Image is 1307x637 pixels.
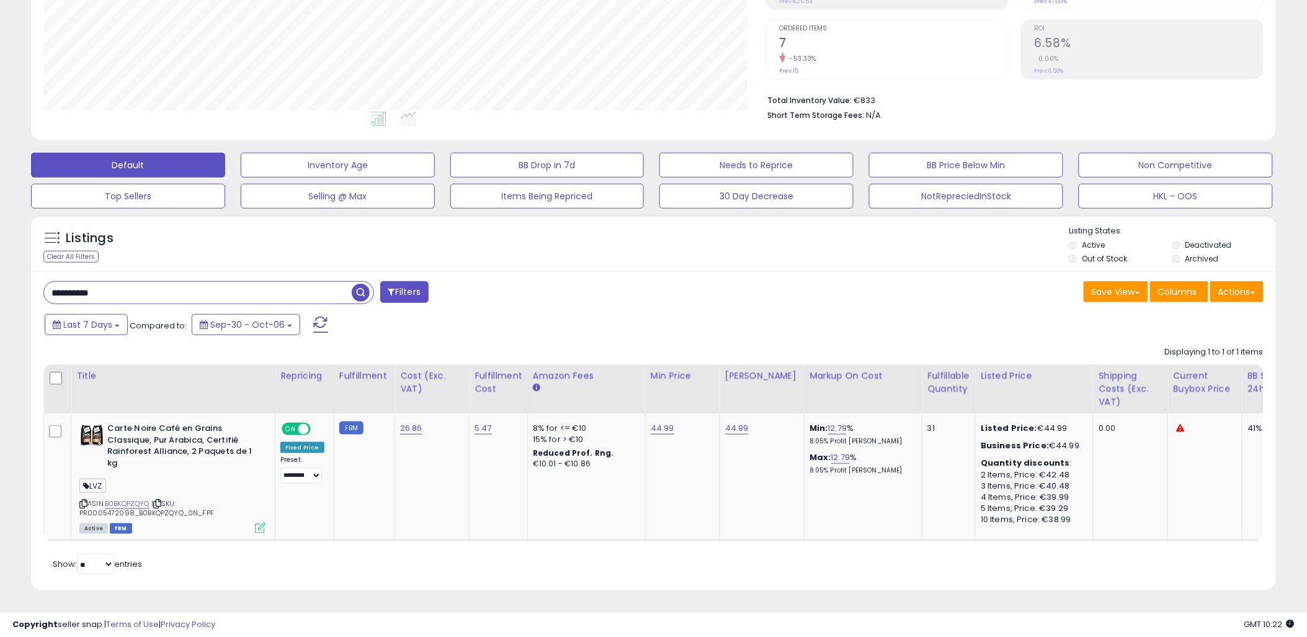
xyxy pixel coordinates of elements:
[31,153,225,178] button: Default
[31,184,225,209] button: Top Sellers
[241,184,435,209] button: Selling @ Max
[79,423,104,448] img: 51jT24Wt3kL._SL40_.jpg
[981,440,1049,451] b: Business Price:
[43,251,99,263] div: Clear All Filters
[130,320,187,332] span: Compared to:
[76,369,270,382] div: Title
[927,423,966,434] div: 31
[981,457,1070,469] b: Quantity discounts
[785,54,817,63] small: -53.33%
[400,422,422,435] a: 26.86
[1185,253,1219,264] label: Archived
[659,184,854,209] button: 30 Day Decrease
[12,618,58,630] strong: Copyright
[280,442,324,453] div: Fixed Price
[79,479,106,493] span: LVZ
[768,92,1254,107] li: €833
[1247,369,1293,395] div: BB Share 24h.
[53,558,142,570] span: Show: entries
[1247,423,1288,434] div: 41%
[981,423,1084,434] div: €44.99
[1210,281,1264,302] button: Actions
[725,422,749,435] a: 44.99
[780,36,1008,53] h2: 7
[210,318,285,331] span: Sep-30 - Oct-06
[533,434,636,445] div: 15% for > €10
[810,451,831,463] b: Max:
[339,422,364,435] small: FBM
[280,456,324,484] div: Preset:
[280,369,329,382] div: Repricing
[380,281,429,303] button: Filters
[1099,423,1158,434] div: 0.00
[1244,618,1295,630] span: 2025-10-14 10:22 GMT
[981,514,1084,525] div: 10 Items, Price: €38.99
[79,523,108,534] span: All listings currently available for purchase on Amazon
[1082,253,1127,264] label: Out of Stock
[768,95,852,106] b: Total Inventory Value:
[810,423,912,446] div: %
[981,503,1084,514] div: 5 Items, Price: €39.29
[810,437,912,446] p: 8.05% Profit [PERSON_NAME]
[283,424,298,435] span: ON
[981,369,1088,382] div: Listed Price
[1035,67,1064,75] small: Prev: 6.58%
[1079,184,1273,209] button: HKL - OOS
[161,618,215,630] a: Privacy Policy
[450,184,645,209] button: Items Being Repriced
[1099,369,1162,409] div: Shipping Costs (Exc. VAT)
[192,314,300,335] button: Sep-30 - Oct-06
[981,458,1084,469] div: :
[105,499,149,509] a: B0BKQPZQYQ
[1158,286,1197,298] span: Columns
[339,369,390,382] div: Fulfillment
[768,110,865,120] b: Short Term Storage Fees:
[828,422,847,435] a: 12.79
[1173,369,1237,395] div: Current Buybox Price
[66,230,114,247] h5: Listings
[810,466,912,475] p: 8.05% Profit [PERSON_NAME]
[106,618,159,630] a: Terms of Use
[927,369,970,395] div: Fulfillable Quantity
[1185,240,1232,250] label: Deactivated
[805,364,922,413] th: The percentage added to the cost of goods (COGS) that forms the calculator for Min & Max prices.
[1079,153,1273,178] button: Non Competitive
[981,469,1084,481] div: 2 Items, Price: €42.48
[475,369,522,395] div: Fulfillment Cost
[45,314,128,335] button: Last 7 Days
[533,423,636,434] div: 8% for <= €10
[1165,346,1264,358] div: Displaying 1 to 1 of 1 items
[110,523,132,534] span: FBM
[475,422,492,435] a: 5.47
[533,369,640,382] div: Amazon Fees
[659,153,854,178] button: Needs to Reprice
[810,369,917,382] div: Markup on Cost
[533,448,614,458] b: Reduced Prof. Rng.
[981,422,1037,434] b: Listed Price:
[79,423,265,532] div: ASIN:
[1084,281,1148,302] button: Save View
[651,422,674,435] a: 44.99
[869,153,1063,178] button: BB Price Below Min
[12,619,215,631] div: seller snap | |
[1082,240,1105,250] label: Active
[810,452,912,475] div: %
[63,318,112,331] span: Last 7 Days
[780,67,799,75] small: Prev: 15
[981,492,1084,503] div: 4 Items, Price: €39.99
[1069,225,1276,237] p: Listing States:
[981,481,1084,492] div: 3 Items, Price: €40.48
[241,153,435,178] button: Inventory Age
[780,25,1008,32] span: Ordered Items
[1035,36,1263,53] h2: 6.58%
[651,369,715,382] div: Min Price
[810,422,828,434] b: Min:
[450,153,645,178] button: BB Drop in 7d
[400,369,464,395] div: Cost (Exc. VAT)
[107,423,258,472] b: Carte Noire Café en Grains Classique, Pur Arabica, Certifié Rainforest Alliance, 2 Paquets de 1 kg
[831,451,850,464] a: 12.79
[1035,25,1263,32] span: ROI
[867,109,881,121] span: N/A
[79,499,214,517] span: | SKU: PR0005472098_B0BKQPZQYQ_0N_FPF
[533,382,540,394] small: Amazon Fees.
